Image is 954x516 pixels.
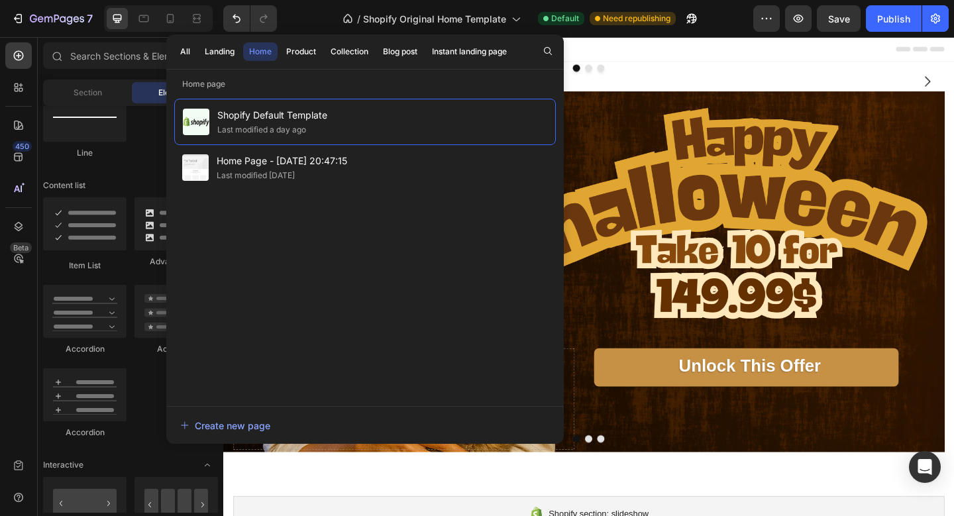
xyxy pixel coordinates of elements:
div: Advanced List [134,256,218,268]
span: Save [828,13,850,25]
div: Home [249,46,272,58]
span: Default [551,13,579,25]
div: Accordion [134,343,218,355]
div: Drop element here [169,388,239,399]
button: Dot [407,433,415,441]
button: Dot [394,433,401,441]
button: Product [280,42,322,61]
button: Dot [394,30,401,38]
span: Toggle open [197,454,218,476]
div: Open Intercom Messenger [909,451,941,483]
div: Undo/Redo [223,5,277,32]
button: Dot [407,30,415,38]
div: Landing [205,46,235,58]
span: Home Page - [DATE] 20:47:15 [217,153,347,169]
span: Interactive [43,459,83,471]
button: Publish [866,5,922,32]
iframe: Design area [223,37,954,516]
strong: Unlock This Offer [496,347,650,368]
button: All [174,42,196,61]
span: / [357,12,360,26]
div: Last modified [DATE] [217,169,295,182]
div: Item List [43,260,127,272]
span: Section [74,87,102,99]
button: Dot [380,433,388,441]
button: Create new page [180,412,551,439]
div: Accordion [43,343,127,355]
div: All [180,46,190,58]
p: 7 [87,11,93,26]
span: Shopify Original Home Template [363,12,506,26]
button: 7 [5,5,99,32]
div: Create new page [180,419,270,433]
div: Blog post [383,46,417,58]
button: Instant landing page [426,42,513,61]
div: Accordion [43,427,127,439]
button: Collection [325,42,374,61]
div: Last modified a day ago [217,123,306,136]
button: Home [243,42,278,61]
div: Line [43,147,127,159]
div: 450 [13,141,32,152]
button: Blog post [377,42,423,61]
span: Content list [43,180,85,191]
button: Landing [199,42,240,61]
button: Save [817,5,861,32]
span: Element [158,87,189,99]
div: Publish [877,12,910,26]
button: Carousel Next Arrow [747,30,784,67]
div: Product [286,46,316,58]
div: Beta [10,242,32,253]
button: Dot [380,30,388,38]
input: Search Sections & Elements [43,42,218,69]
div: Collection [331,46,368,58]
span: Shopify Default Template [217,107,327,123]
span: Need republishing [603,13,670,25]
div: Instant landing page [432,46,507,58]
p: Home page [166,77,564,91]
